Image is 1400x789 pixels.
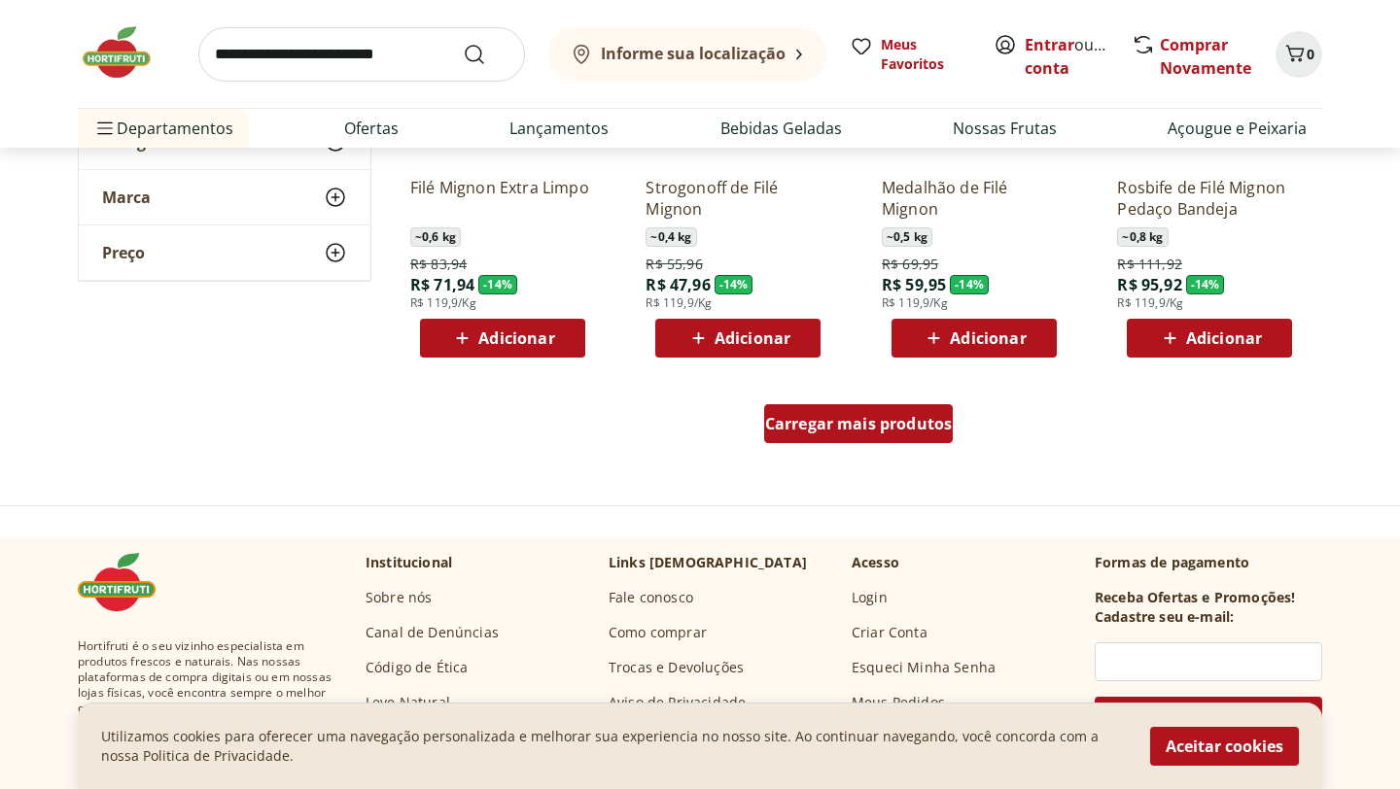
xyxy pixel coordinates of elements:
[1117,274,1181,295] span: R$ 95,92
[882,177,1067,220] a: Medalhão de Filé Mignon
[366,623,499,642] a: Canal de Denúncias
[548,27,826,82] button: Informe sua localização
[420,319,585,358] button: Adicionar
[950,275,989,294] span: - 14 %
[646,255,702,274] span: R$ 55,96
[1186,275,1225,294] span: - 14 %
[1095,588,1295,607] h3: Receba Ofertas e Promoções!
[882,255,938,274] span: R$ 69,95
[1025,34,1074,55] a: Entrar
[609,658,744,677] a: Trocas e Devoluções
[950,330,1026,346] span: Adicionar
[410,295,476,311] span: R$ 119,9/Kg
[1117,295,1183,311] span: R$ 119,9/Kg
[366,693,450,712] a: Leve Natural
[78,23,175,82] img: Hortifruti
[79,225,370,280] button: Preço
[609,553,807,572] p: Links [DEMOGRAPHIC_DATA]
[609,623,707,642] a: Como comprar
[882,295,948,311] span: R$ 119,9/Kg
[852,588,888,607] a: Login
[101,727,1127,766] p: Utilizamos cookies para oferecer uma navegação personalizada e melhorar sua experiencia no nosso ...
[410,177,595,220] a: Filé Mignon Extra Limpo
[93,105,233,152] span: Departamentos
[882,274,946,295] span: R$ 59,95
[102,188,151,207] span: Marca
[953,117,1057,140] a: Nossas Frutas
[852,553,899,572] p: Acesso
[93,105,117,152] button: Menu
[882,227,932,247] span: ~ 0,5 kg
[852,658,996,677] a: Esqueci Minha Senha
[646,295,712,311] span: R$ 119,9/Kg
[366,588,432,607] a: Sobre nós
[720,117,842,140] a: Bebidas Geladas
[78,638,334,747] span: Hortifruti é o seu vizinho especialista em produtos frescos e naturais. Nas nossas plataformas de...
[463,43,509,66] button: Submit Search
[601,43,786,64] b: Informe sua localização
[410,227,461,247] span: ~ 0,6 kg
[410,274,474,295] span: R$ 71,94
[509,117,609,140] a: Lançamentos
[478,330,554,346] span: Adicionar
[1117,255,1181,274] span: R$ 111,92
[1307,45,1314,63] span: 0
[1276,31,1322,78] button: Carrinho
[609,693,746,712] a: Aviso de Privacidade
[366,658,468,677] a: Código de Ética
[850,35,970,74] a: Meus Favoritos
[1117,227,1168,247] span: ~ 0,8 kg
[344,117,399,140] a: Ofertas
[78,553,175,611] img: Hortifruti
[1095,553,1322,572] p: Formas de pagamento
[1025,34,1132,79] a: Criar conta
[715,275,753,294] span: - 14 %
[892,319,1057,358] button: Adicionar
[609,588,693,607] a: Fale conosco
[102,243,145,262] span: Preço
[1095,697,1322,743] button: Cadastrar
[1160,34,1251,79] a: Comprar Novamente
[1117,177,1302,220] a: Rosbife de Filé Mignon Pedaço Bandeja
[852,623,927,642] a: Criar Conta
[646,274,710,295] span: R$ 47,96
[715,330,790,346] span: Adicionar
[1127,319,1292,358] button: Adicionar
[198,27,525,82] input: search
[1150,727,1299,766] button: Aceitar cookies
[765,416,953,431] span: Carregar mais produtos
[1095,607,1234,627] h3: Cadastre seu e-mail:
[366,553,452,572] p: Institucional
[852,693,945,712] a: Meus Pedidos
[1168,117,1307,140] a: Açougue e Peixaria
[79,170,370,224] button: Marca
[478,275,517,294] span: - 14 %
[646,227,696,247] span: ~ 0,4 kg
[764,404,954,451] a: Carregar mais produtos
[1025,33,1111,80] span: ou
[881,35,970,74] span: Meus Favoritos
[410,255,467,274] span: R$ 83,94
[1186,330,1262,346] span: Adicionar
[655,319,821,358] button: Adicionar
[646,177,830,220] a: Strogonoff de Filé Mignon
